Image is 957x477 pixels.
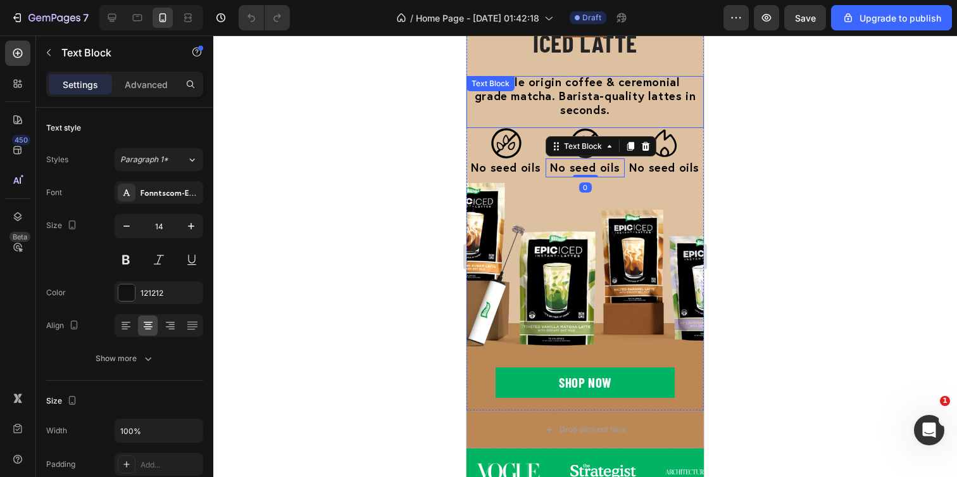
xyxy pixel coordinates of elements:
[104,428,170,444] img: [object Object]
[120,154,168,165] span: Paragraph 1*
[12,135,30,145] div: 450
[96,352,154,365] div: Show more
[46,187,62,198] div: Font
[842,11,941,25] div: Upgrade to publish
[125,78,168,91] p: Advanced
[831,5,952,30] button: Upgrade to publish
[61,45,169,60] p: Text Block
[46,393,80,410] div: Size
[46,154,68,165] div: Styles
[83,10,89,25] p: 7
[115,148,203,171] button: Paragraph 1*
[46,425,67,436] div: Width
[63,78,98,91] p: Settings
[416,11,539,25] span: Home Page - [DATE] 01:42:18
[46,317,82,334] div: Align
[46,217,80,234] div: Size
[466,35,704,477] iframe: Design area
[239,5,290,30] div: Undo/Redo
[115,419,203,442] input: Auto
[940,396,950,406] span: 1
[9,232,30,242] div: Beta
[46,122,81,134] div: Text style
[914,415,944,445] iframe: Intercom live chat
[410,11,413,25] span: /
[9,427,75,445] img: [object Object]
[46,459,75,470] div: Padding
[795,13,816,23] span: Save
[199,434,265,439] img: [object Object]
[784,5,826,30] button: Save
[141,188,200,199] div: Fonntscom-Europa-Bold
[141,288,200,299] div: 121212
[141,459,200,471] div: Add...
[5,5,94,30] button: 7
[46,347,203,370] button: Show more
[582,12,601,23] span: Draft
[46,287,66,298] div: Color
